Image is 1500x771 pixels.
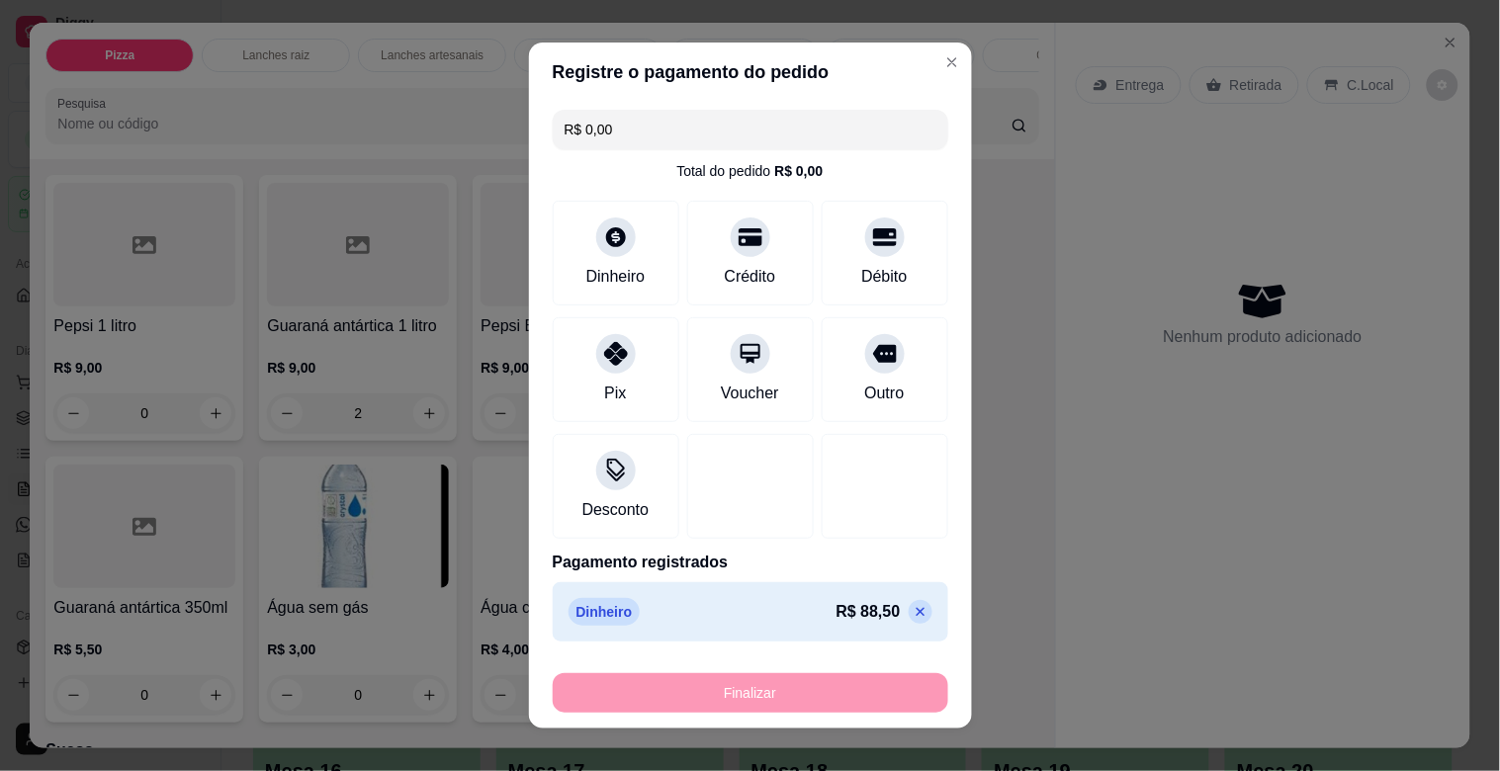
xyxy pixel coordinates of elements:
div: Desconto [582,498,650,522]
header: Registre o pagamento do pedido [529,43,972,102]
p: Pagamento registrados [553,551,948,574]
div: Crédito [725,265,776,289]
div: Débito [861,265,907,289]
input: Ex.: hambúrguer de cordeiro [565,110,936,149]
div: Dinheiro [586,265,646,289]
div: Voucher [721,382,779,405]
button: Close [936,46,968,78]
p: R$ 88,50 [837,600,901,624]
div: R$ 0,00 [774,161,823,181]
p: Dinheiro [569,598,641,626]
div: Total do pedido [676,161,823,181]
div: Pix [604,382,626,405]
div: Outro [864,382,904,405]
